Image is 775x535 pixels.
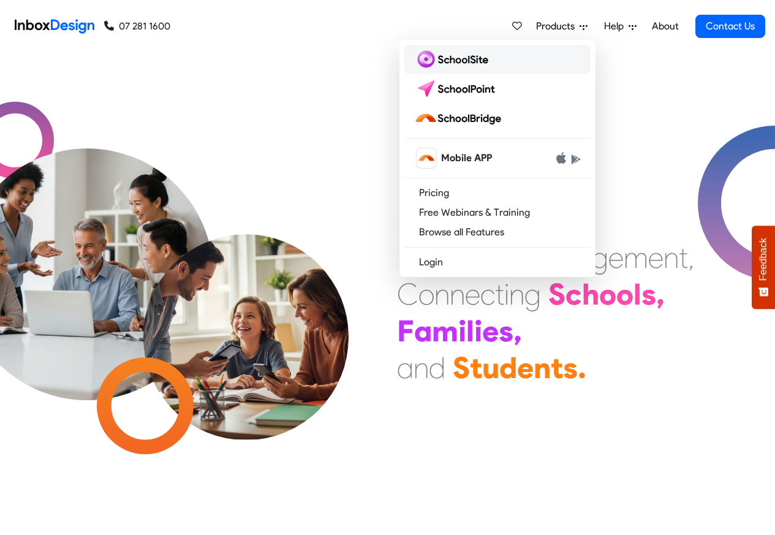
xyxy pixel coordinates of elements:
[466,313,474,349] div: l
[578,349,586,386] div: .
[397,202,694,386] div: Maximising Efficient & Engagement, Connecting Schools, Families, and Students.
[495,276,504,313] div: t
[434,276,450,313] div: n
[695,15,765,38] a: Contact Us
[499,313,513,349] div: s
[633,276,641,313] div: l
[648,239,663,276] div: e
[397,313,414,349] div: F
[688,239,694,276] div: ,
[563,349,578,386] div: s
[604,19,629,34] span: Help
[480,276,495,313] div: c
[104,19,170,34] a: 07 281 1600
[458,313,466,349] div: i
[663,239,679,276] div: n
[418,276,434,313] div: o
[404,143,591,173] a: schoolbridge icon Mobile APP
[499,349,517,386] div: d
[536,19,580,34] span: Products
[599,276,616,313] div: o
[551,349,563,386] div: t
[404,222,591,242] a: Browse all Features
[414,108,506,128] img: schoolbridge logo
[432,313,458,349] div: m
[648,14,682,39] a: About
[513,313,522,349] div: ,
[450,276,465,313] div: n
[679,239,688,276] div: t
[752,226,775,309] button: Feedback - Show survey
[474,313,482,349] div: i
[504,276,509,313] div: i
[397,276,418,313] div: C
[118,183,374,440] img: parents_with_child.png
[397,349,414,386] div: a
[624,239,648,276] div: m
[470,349,482,386] div: t
[608,239,624,276] div: e
[482,313,499,349] div: e
[404,252,591,272] a: Login
[592,239,608,276] div: g
[404,203,591,222] a: Free Webinars & Training
[531,14,592,39] a: Products
[599,14,641,39] a: Help
[414,313,432,349] div: a
[509,276,524,313] div: n
[758,238,769,281] span: Feedback
[616,276,633,313] div: o
[397,202,421,239] div: M
[565,276,582,313] div: c
[414,79,501,99] img: schoolpoint logo
[582,276,599,313] div: h
[453,349,470,386] div: S
[534,349,551,386] div: n
[397,239,412,276] div: E
[524,276,541,313] div: g
[404,183,591,203] a: Pricing
[414,349,429,386] div: n
[429,349,445,386] div: d
[482,349,499,386] div: u
[548,276,565,313] div: S
[465,276,480,313] div: e
[656,276,665,313] div: ,
[441,151,492,165] span: Mobile APP
[517,349,534,386] div: e
[641,276,656,313] div: s
[399,40,595,277] div: Products
[414,50,493,69] img: schoolsite logo
[417,148,436,168] img: schoolbridge icon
